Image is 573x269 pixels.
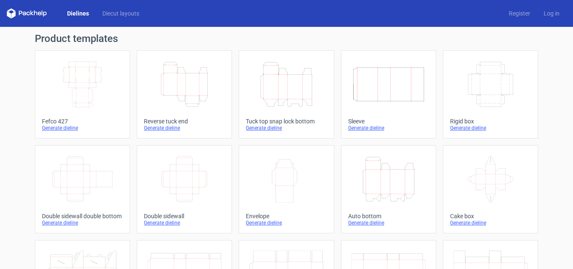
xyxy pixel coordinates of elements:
[348,125,429,131] div: Generate dieline
[450,118,531,125] div: Rigid box
[144,125,225,131] div: Generate dieline
[246,219,327,226] div: Generate dieline
[35,145,130,233] a: Double sidewall double bottomGenerate dieline
[96,9,146,18] a: Diecut layouts
[42,219,123,226] div: Generate dieline
[246,118,327,125] div: Tuck top snap lock bottom
[42,213,123,219] div: Double sidewall double bottom
[450,125,531,131] div: Generate dieline
[348,118,429,125] div: Sleeve
[450,213,531,219] div: Cake box
[443,50,538,138] a: Rigid boxGenerate dieline
[35,34,538,44] h1: Product templates
[348,213,429,219] div: Auto bottom
[42,118,123,125] div: Fefco 427
[443,145,538,233] a: Cake boxGenerate dieline
[137,145,232,233] a: Double sidewallGenerate dieline
[239,50,334,138] a: Tuck top snap lock bottomGenerate dieline
[144,219,225,226] div: Generate dieline
[341,50,436,138] a: SleeveGenerate dieline
[60,9,96,18] a: Dielines
[144,118,225,125] div: Reverse tuck end
[246,213,327,219] div: Envelope
[239,145,334,233] a: EnvelopeGenerate dieline
[246,125,327,131] div: Generate dieline
[341,145,436,233] a: Auto bottomGenerate dieline
[502,9,537,18] a: Register
[450,219,531,226] div: Generate dieline
[348,219,429,226] div: Generate dieline
[144,213,225,219] div: Double sidewall
[537,9,566,18] a: Log in
[42,125,123,131] div: Generate dieline
[35,50,130,138] a: Fefco 427Generate dieline
[137,50,232,138] a: Reverse tuck endGenerate dieline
